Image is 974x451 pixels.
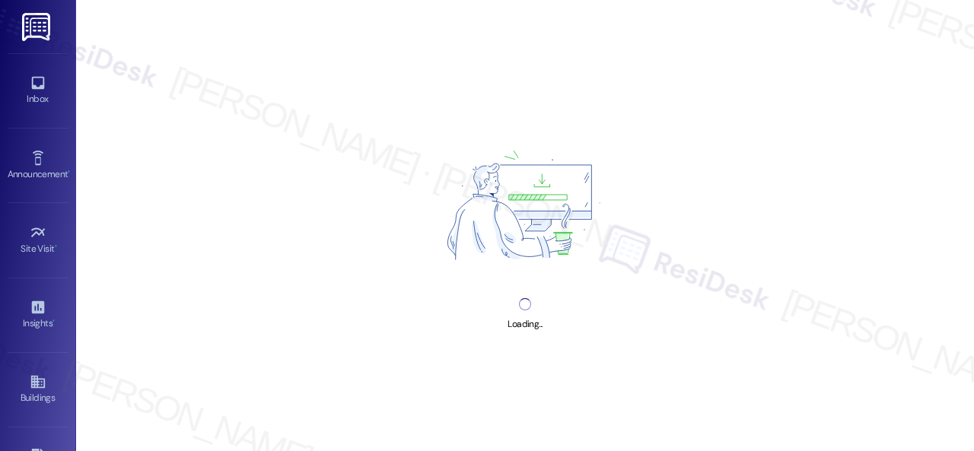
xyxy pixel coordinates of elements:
img: ResiDesk Logo [22,13,53,41]
span: • [53,316,55,326]
a: Inbox [8,70,68,111]
span: • [68,167,70,177]
span: • [55,241,57,252]
a: Buildings [8,369,68,410]
div: Loading... [508,316,542,332]
a: Site Visit • [8,220,68,261]
a: Insights • [8,294,68,335]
